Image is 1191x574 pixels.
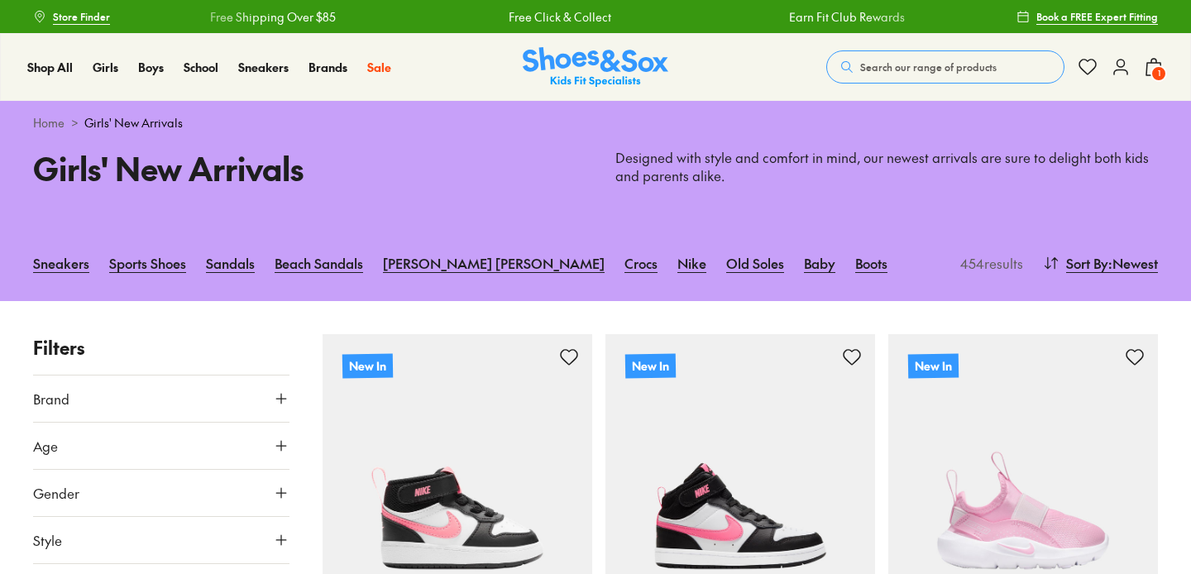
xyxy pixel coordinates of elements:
[33,145,576,192] h1: Girls' New Arrivals
[508,8,610,26] a: Free Click & Collect
[33,334,289,361] p: Filters
[860,60,997,74] span: Search our range of products
[908,353,959,378] p: New In
[367,59,391,75] span: Sale
[33,375,289,422] button: Brand
[33,483,79,503] span: Gender
[726,245,784,281] a: Old Soles
[367,59,391,76] a: Sale
[275,245,363,281] a: Beach Sandals
[33,389,69,409] span: Brand
[625,353,676,378] p: New In
[138,59,164,76] a: Boys
[33,2,110,31] a: Store Finder
[33,470,289,516] button: Gender
[206,245,255,281] a: Sandals
[209,8,335,26] a: Free Shipping Over $85
[33,423,289,469] button: Age
[1108,253,1158,273] span: : Newest
[33,114,65,132] a: Home
[238,59,289,75] span: Sneakers
[184,59,218,75] span: School
[788,8,904,26] a: Earn Fit Club Rewards
[238,59,289,76] a: Sneakers
[523,47,668,88] a: Shoes & Sox
[855,245,887,281] a: Boots
[53,9,110,24] span: Store Finder
[1066,253,1108,273] span: Sort By
[523,47,668,88] img: SNS_Logo_Responsive.svg
[309,59,347,76] a: Brands
[184,59,218,76] a: School
[27,59,73,75] span: Shop All
[33,517,289,563] button: Style
[615,149,1158,185] p: Designed with style and comfort in mind, our newest arrivals are sure to delight both kids and pa...
[93,59,118,76] a: Girls
[93,59,118,75] span: Girls
[84,114,183,132] span: Girls' New Arrivals
[677,245,706,281] a: Nike
[804,245,835,281] a: Baby
[1016,2,1158,31] a: Book a FREE Expert Fitting
[1043,245,1158,281] button: Sort By:Newest
[1036,9,1158,24] span: Book a FREE Expert Fitting
[342,353,393,378] p: New In
[109,245,186,281] a: Sports Shoes
[383,245,605,281] a: [PERSON_NAME] [PERSON_NAME]
[1150,65,1167,82] span: 1
[33,114,1158,132] div: >
[624,245,658,281] a: Crocs
[33,245,89,281] a: Sneakers
[27,59,73,76] a: Shop All
[138,59,164,75] span: Boys
[1144,49,1164,85] button: 1
[954,253,1023,273] p: 454 results
[33,436,58,456] span: Age
[826,50,1064,84] button: Search our range of products
[33,530,62,550] span: Style
[309,59,347,75] span: Brands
